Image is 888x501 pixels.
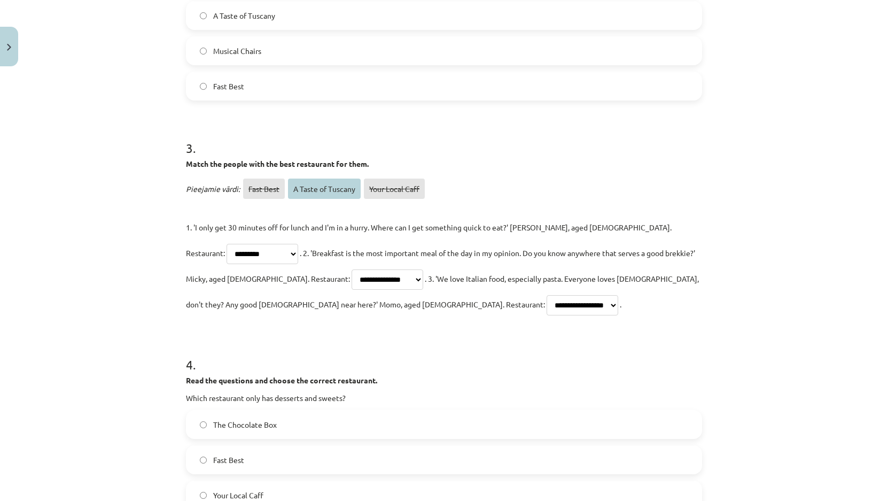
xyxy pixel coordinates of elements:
[213,81,244,92] span: Fast Best
[213,419,277,430] span: The Chocolate Box
[213,10,275,21] span: A Taste of Tuscany
[7,44,11,51] img: icon-close-lesson-0947bae3869378f0d4975bcd49f059093ad1ed9edebbc8119c70593378902aed.svg
[200,492,207,499] input: Your Local Caff
[200,12,207,19] input: A Taste of Tuscany
[200,48,207,55] input: Musical Chairs
[186,184,240,194] span: Pieejamie vārdi:
[200,83,207,90] input: Fast Best
[186,248,695,283] span: . 2. 'Breakfast is the most important meal of the day in my opinion. Do you know anywhere that se...
[213,454,244,466] span: Fast Best
[186,274,699,309] span: . 3. 'We love Italian food, especially pasta. Everyone loves [DEMOGRAPHIC_DATA], don't they? Any ...
[186,392,702,404] p: Which restaurant only has desserts and sweets?
[364,179,425,199] span: Your Local Caff
[186,222,672,258] span: 1. 'I only get 30 minutes off for lunch and I'm in a hurry. Where can I get something quick to ea...
[186,338,702,372] h1: 4 .
[213,490,263,501] span: Your Local Caff
[243,179,285,199] span: Fast Best
[620,299,621,309] span: .
[288,179,361,199] span: A Taste of Tuscany
[200,421,207,428] input: The Chocolate Box
[186,122,702,155] h1: 3 .
[200,457,207,464] input: Fast Best
[213,45,261,57] span: Musical Chairs
[186,375,377,385] strong: Read the questions and choose the correct restaurant.
[186,159,369,168] strong: Match the people with the best restaurant for them.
